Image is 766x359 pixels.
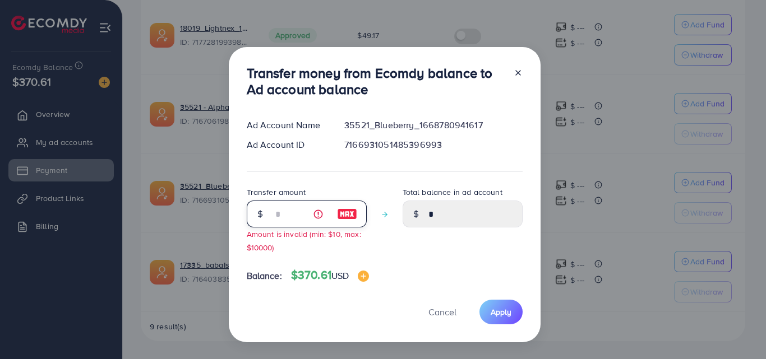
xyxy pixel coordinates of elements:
[335,119,531,132] div: 35521_Blueberry_1668780941617
[414,300,470,324] button: Cancel
[491,306,511,318] span: Apply
[247,187,306,198] label: Transfer amount
[335,138,531,151] div: 7166931051485396993
[718,309,758,351] iframe: Chat
[247,65,505,97] h3: Transfer money from Ecomdy balance to Ad account balance
[247,229,361,252] small: Amount is invalid (min: $10, max: $10000)
[291,268,370,282] h4: $370.61
[331,269,349,282] span: USD
[238,138,336,151] div: Ad Account ID
[403,187,502,198] label: Total balance in ad account
[358,271,369,282] img: image
[337,207,357,221] img: image
[479,300,523,324] button: Apply
[428,306,456,318] span: Cancel
[247,269,282,282] span: Balance:
[238,119,336,132] div: Ad Account Name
